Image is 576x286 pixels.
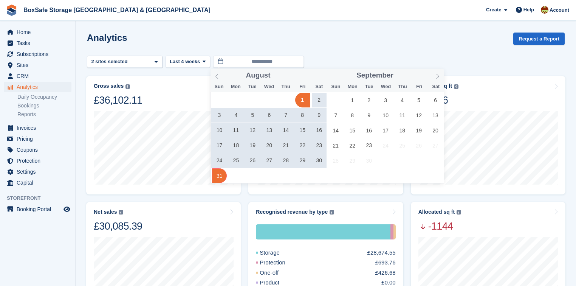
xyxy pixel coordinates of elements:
[245,108,260,123] span: August 5, 2025
[345,93,360,107] span: September 1, 2025
[4,166,71,177] a: menu
[393,224,395,239] div: One-off
[418,209,455,215] div: Allocated sq ft
[94,94,142,107] div: £36,102.11
[17,204,62,214] span: Booking Portal
[17,60,62,70] span: Sites
[454,84,458,89] img: icon-info-grey-7440780725fd019a000dd9b08b2336e03edf1995a4989e88bcd33f0948082b44.svg
[412,93,426,107] span: September 5, 2025
[4,204,71,214] a: menu
[4,27,71,37] a: menu
[4,134,71,144] a: menu
[550,6,569,14] span: Account
[457,210,461,214] img: icon-info-grey-7440780725fd019a000dd9b08b2336e03edf1995a4989e88bcd33f0948082b44.svg
[17,71,62,81] span: CRM
[311,84,327,89] span: Sat
[17,134,62,144] span: Pricing
[428,123,443,138] span: September 20, 2025
[412,108,426,123] span: September 12, 2025
[312,138,327,153] span: August 23, 2025
[7,194,75,202] span: Storefront
[4,177,71,188] a: menu
[256,249,298,257] div: Storage
[295,153,310,168] span: August 29, 2025
[229,123,243,138] span: August 11, 2025
[295,93,310,107] span: August 1, 2025
[261,84,277,89] span: Wed
[170,58,200,65] span: Last 4 weeks
[244,84,261,89] span: Tue
[345,138,360,153] span: September 22, 2025
[428,138,443,153] span: September 27, 2025
[17,145,62,155] span: Coupons
[279,123,293,138] span: August 14, 2025
[362,153,376,168] span: September 30, 2025
[375,269,395,277] div: £426.68
[4,123,71,133] a: menu
[256,269,297,277] div: One-off
[125,84,130,89] img: icon-info-grey-7440780725fd019a000dd9b08b2336e03edf1995a4989e88bcd33f0948082b44.svg
[523,6,534,14] span: Help
[212,153,227,168] span: August 24, 2025
[6,5,17,16] img: stora-icon-8386f47178a22dfd0bd8f6a31ec36ba5ce8667c1dd55bd0f319d3a0aa187defe.svg
[94,209,117,215] div: Net sales
[211,84,227,89] span: Sun
[378,123,393,138] span: September 17, 2025
[367,249,396,257] div: £28,674.55
[17,82,62,92] span: Analytics
[245,153,260,168] span: August 26, 2025
[411,84,427,89] span: Fri
[362,93,376,107] span: September 2, 2025
[361,84,378,89] span: Tue
[378,84,394,89] span: Wed
[17,93,71,101] a: Daily Occupancy
[4,49,71,59] a: menu
[279,153,293,168] span: August 28, 2025
[4,71,71,81] a: menu
[17,177,62,188] span: Capital
[17,49,62,59] span: Subscriptions
[245,123,260,138] span: August 12, 2025
[345,123,360,138] span: September 15, 2025
[295,108,310,123] span: August 8, 2025
[4,145,71,155] a: menu
[513,33,565,45] button: Request a Report
[395,93,410,107] span: September 4, 2025
[17,123,62,133] span: Invoices
[17,27,62,37] span: Home
[378,138,393,153] span: September 24, 2025
[312,108,327,123] span: August 9, 2025
[245,138,260,153] span: August 19, 2025
[486,6,501,14] span: Create
[229,108,243,123] span: August 4, 2025
[17,166,62,177] span: Settings
[362,123,376,138] span: September 16, 2025
[345,153,360,168] span: September 29, 2025
[166,56,210,68] button: Last 4 weeks
[295,123,310,138] span: August 15, 2025
[17,38,62,48] span: Tasks
[395,123,410,138] span: September 18, 2025
[262,108,277,123] span: August 6, 2025
[279,138,293,153] span: August 21, 2025
[87,33,127,43] h2: Analytics
[330,210,334,214] img: icon-info-grey-7440780725fd019a000dd9b08b2336e03edf1995a4989e88bcd33f0948082b44.svg
[394,84,411,89] span: Thu
[212,108,227,123] span: August 3, 2025
[418,220,461,233] span: -1144
[328,108,343,123] span: September 7, 2025
[4,82,71,92] a: menu
[294,84,311,89] span: Fri
[312,123,327,138] span: August 16, 2025
[295,138,310,153] span: August 22, 2025
[62,205,71,214] a: Preview store
[428,108,443,123] span: September 13, 2025
[17,111,71,118] a: Reports
[378,108,393,123] span: September 10, 2025
[212,123,227,138] span: August 10, 2025
[328,138,343,153] span: September 21, 2025
[17,102,71,109] a: Bookings
[428,93,443,107] span: September 6, 2025
[229,153,243,168] span: August 25, 2025
[378,93,393,107] span: September 3, 2025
